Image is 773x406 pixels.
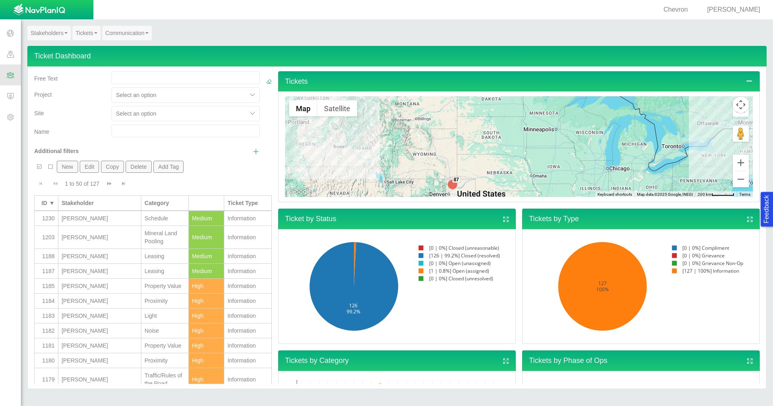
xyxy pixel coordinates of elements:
[192,375,221,383] div: High
[192,282,221,290] div: High
[707,6,760,13] span: [PERSON_NAME]
[637,192,693,197] span: Map data ©2025 Google, INEGI
[192,233,221,241] div: Medium
[58,211,141,226] td: ROBERTS, KATHLEEN J.
[224,211,272,226] td: Information
[739,192,750,197] a: Terms (opens in new tab)
[698,192,711,197] span: 200 km
[34,148,79,154] span: Additional filters
[733,155,749,171] button: Zoom in
[62,342,138,350] div: [PERSON_NAME]
[287,186,314,197] a: Open this area in Google Maps (opens a new window)
[227,297,268,305] div: Information
[145,282,185,290] div: Property Value
[35,338,58,353] td: 1181
[72,26,101,40] a: Tickets
[746,356,754,366] a: View full screen
[35,323,58,338] td: 1182
[597,192,632,197] button: Keyboard shortcuts
[35,368,58,391] td: 1179
[224,226,272,249] td: Information
[145,229,185,245] div: Mineral Land Pooling
[224,309,272,323] td: Information
[227,327,268,335] div: Information
[224,264,272,279] td: Information
[38,312,55,320] div: 1183
[145,252,185,260] div: Leasing
[58,353,141,368] td: BENNETT, CHARLES L
[224,294,272,309] td: Information
[189,211,224,226] td: Medium
[141,309,189,323] td: Light
[58,195,141,211] th: Stakeholder
[34,141,105,155] div: Additional filters
[189,264,224,279] td: Medium
[62,267,138,275] div: [PERSON_NAME]
[58,264,141,279] td: KINNISON, LAVERN B.
[192,252,221,260] div: Medium
[192,356,221,365] div: High
[34,110,44,116] span: Site
[189,279,224,294] td: High
[27,26,71,40] a: Stakeholders
[34,176,272,191] div: Pagination
[62,312,138,320] div: [PERSON_NAME]
[761,192,773,226] button: Feedback
[189,338,224,353] td: High
[62,297,138,305] div: [PERSON_NAME]
[62,199,138,207] div: Stakeholder
[145,214,185,222] div: Schedule
[224,279,272,294] td: Information
[35,294,58,309] td: 1184
[189,294,224,309] td: High
[13,4,65,17] img: UrbanGroupSolutionsTheme$USG_Images$logo.png
[35,226,58,249] td: 1203
[227,282,268,290] div: Information
[153,161,184,173] button: Add Tag
[141,368,189,391] td: Traffic/Rules of the Road
[35,309,58,323] td: 1183
[192,297,221,305] div: High
[141,294,189,309] td: Proximity
[287,186,314,197] img: Google
[35,264,58,279] td: 1187
[192,199,221,207] div: Priority
[38,375,55,383] div: 1179
[35,249,58,264] td: 1188
[58,249,141,264] td: KANUB, ROBIN
[227,233,268,241] div: Information
[192,342,221,350] div: High
[192,214,221,222] div: Medium
[35,279,58,294] td: 1185
[141,264,189,279] td: Leasing
[57,161,78,173] button: New
[35,211,58,226] td: 1230
[145,342,185,350] div: Property Value
[189,309,224,323] td: High
[38,297,55,305] div: 1184
[58,309,141,323] td: BENNETT, CHARLES L
[224,338,272,353] td: Information
[663,6,688,13] span: Chevron
[733,97,749,113] button: Map camera controls
[502,356,510,366] a: View full screen
[62,327,138,335] div: [PERSON_NAME]
[62,252,138,260] div: [PERSON_NAME]
[62,375,138,383] div: [PERSON_NAME]
[58,338,141,353] td: BENNETT, CHARLES L
[746,215,754,224] a: View full screen
[62,214,138,222] div: [PERSON_NAME]
[192,312,221,320] div: High
[227,342,268,350] div: Information
[227,199,268,207] div: Ticket Type
[117,176,130,191] button: Go to last page
[278,71,760,92] h4: Tickets
[227,375,268,383] div: Information
[278,350,516,371] h4: Tickets by Category
[141,353,189,368] td: Proximity
[522,350,760,371] h4: Tickets by Phase of Ops
[145,267,185,275] div: Leasing
[62,180,103,191] div: 1 to 50 of 127
[145,327,185,335] div: Noise
[227,267,268,275] div: Information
